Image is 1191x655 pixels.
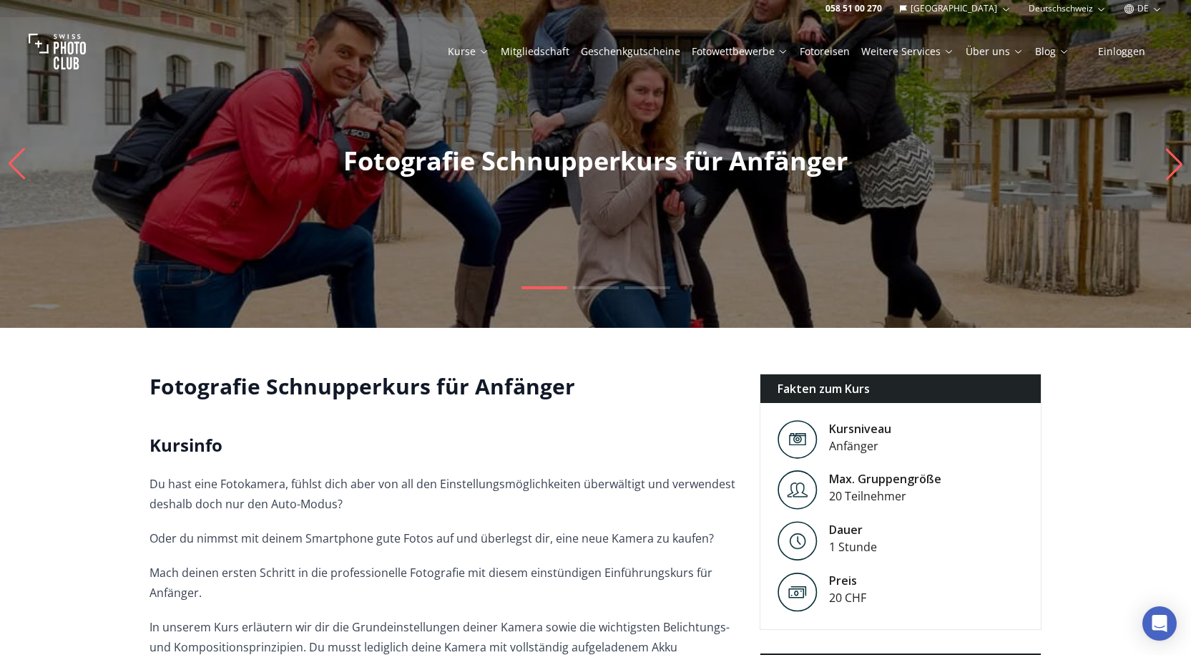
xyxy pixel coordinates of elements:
[501,44,569,59] a: Mitgliedschaft
[778,420,818,460] img: Level
[686,42,794,62] button: Fotowettbewerbe
[29,23,86,80] img: Swiss photo club
[829,589,866,606] div: 20 CHF
[829,487,941,505] div: 20 Teilnehmer
[760,374,1041,403] div: Fakten zum Kurs
[442,42,495,62] button: Kurse
[448,44,489,59] a: Kurse
[960,42,1029,62] button: Über uns
[778,572,818,612] img: Preis
[575,42,686,62] button: Geschenkgutscheine
[794,42,856,62] button: Fotoreisen
[1081,42,1162,62] button: Einloggen
[829,420,891,437] div: Kursniveau
[1035,44,1069,59] a: Blog
[966,44,1024,59] a: Über uns
[150,563,737,603] p: Mach deinen ersten Schritt in die professionelle Fotografie mit diesem einstündigen Einführungsku...
[1029,42,1075,62] button: Blog
[150,374,737,399] h1: Fotografie Schnupperkurs für Anfänger
[829,572,866,589] div: Preis
[829,470,941,487] div: Max. Gruppengröße
[150,528,737,548] p: Oder du nimmst mit deinem Smartphone gute Fotos auf und überlegst dir, eine neue Kamera zu kaufen?
[1142,606,1177,641] div: Open Intercom Messenger
[800,44,850,59] a: Fotoreisen
[692,44,788,59] a: Fotowettbewerbe
[581,44,680,59] a: Geschenkgutscheine
[778,470,818,510] img: Level
[150,434,737,457] h2: Kursinfo
[861,44,954,59] a: Weitere Services
[825,3,882,14] a: 058 51 00 270
[856,42,960,62] button: Weitere Services
[829,437,891,455] div: Anfänger
[829,521,877,538] div: Dauer
[150,474,737,514] p: Du hast eine Fotokamera, fühlst dich aber von all den Einstellungsmöglichkeiten überwältigt und v...
[829,538,877,555] div: 1 Stunde
[495,42,575,62] button: Mitgliedschaft
[778,521,818,561] img: Level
